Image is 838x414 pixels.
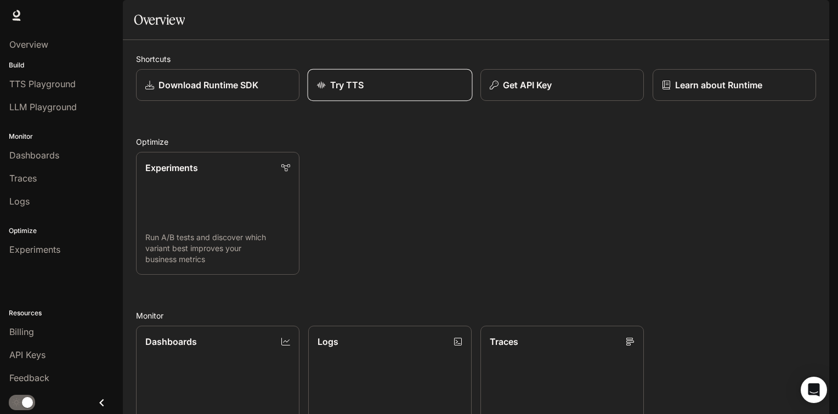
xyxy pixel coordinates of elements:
button: Get API Key [480,69,644,101]
div: Open Intercom Messenger [801,377,827,403]
p: Dashboards [145,335,197,348]
p: Try TTS [330,78,364,92]
p: Logs [318,335,338,348]
p: Traces [490,335,518,348]
p: Get API Key [503,78,552,92]
a: ExperimentsRun A/B tests and discover which variant best improves your business metrics [136,152,299,275]
a: Learn about Runtime [653,69,816,101]
a: Try TTS [308,69,473,101]
a: Download Runtime SDK [136,69,299,101]
h2: Optimize [136,136,816,148]
h2: Monitor [136,310,816,321]
p: Learn about Runtime [675,78,762,92]
p: Run A/B tests and discover which variant best improves your business metrics [145,232,290,265]
p: Experiments [145,161,198,174]
h1: Overview [134,9,185,31]
h2: Shortcuts [136,53,816,65]
p: Download Runtime SDK [158,78,258,92]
